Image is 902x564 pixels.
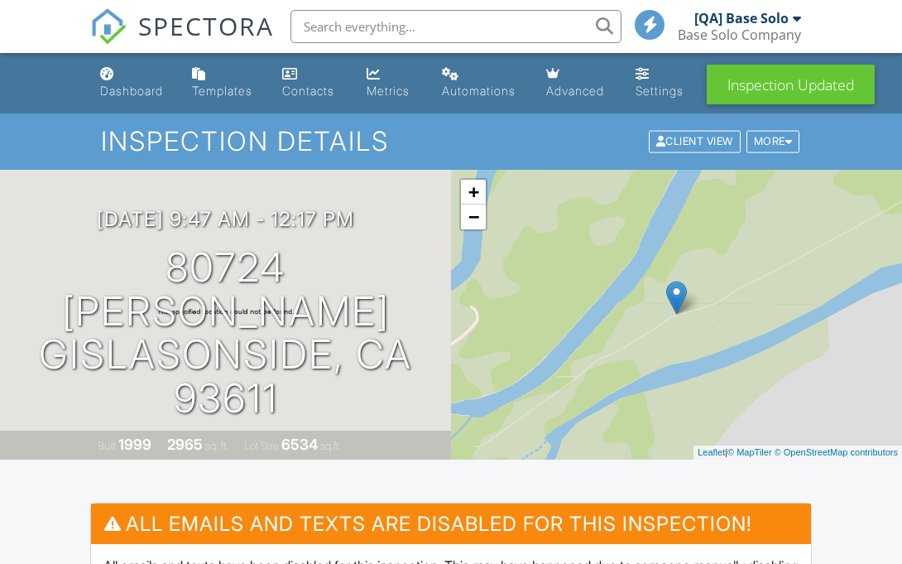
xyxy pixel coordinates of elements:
a: Zoom out [461,205,486,229]
a: Client View [647,134,745,147]
div: 6534 [281,436,318,453]
a: © OpenStreetMap contributors [775,447,898,457]
div: Settings [636,84,684,98]
input: Search everything... [290,10,621,43]
div: 1999 [118,436,151,453]
h1: Inspection Details [101,127,801,156]
span: sq.ft. [320,440,341,452]
a: Advanced [540,60,616,107]
div: Automations [442,84,516,98]
div: | [693,446,902,460]
a: Automations (Basic) [435,60,526,107]
img: The Best Home Inspection Software - Spectora [90,8,127,45]
div: Advanced [546,84,604,98]
a: Dashboard [94,60,172,107]
div: Base Solo Company [678,27,801,43]
h3: [DATE] 9:47 am - 12:17 pm [97,208,354,230]
div: Metrics [367,84,410,98]
div: Inspection Updated [707,65,875,104]
h1: 80724 [PERSON_NAME] Gislasonside, CA 93611 [26,246,425,421]
a: Zoom in [461,180,486,205]
div: 2965 [167,436,203,453]
div: Contacts [282,84,334,98]
div: [QA] Base Solo [694,10,789,27]
a: SPECTORA [90,22,274,57]
a: Templates [185,60,262,107]
a: Contacts [276,60,347,107]
div: Templates [192,84,252,98]
a: Metrics [360,60,422,107]
span: Lot Size [244,440,279,452]
div: Client View [649,131,741,153]
a: © MapTiler [727,447,772,457]
div: More [746,131,800,153]
span: Built [98,440,116,452]
h3: All emails and texts are disabled for this inspection! [91,504,811,544]
a: Settings [629,60,695,107]
a: Leaflet [698,447,725,457]
span: SPECTORA [138,8,274,43]
span: sq. ft. [205,440,228,452]
div: Dashboard [100,84,163,98]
